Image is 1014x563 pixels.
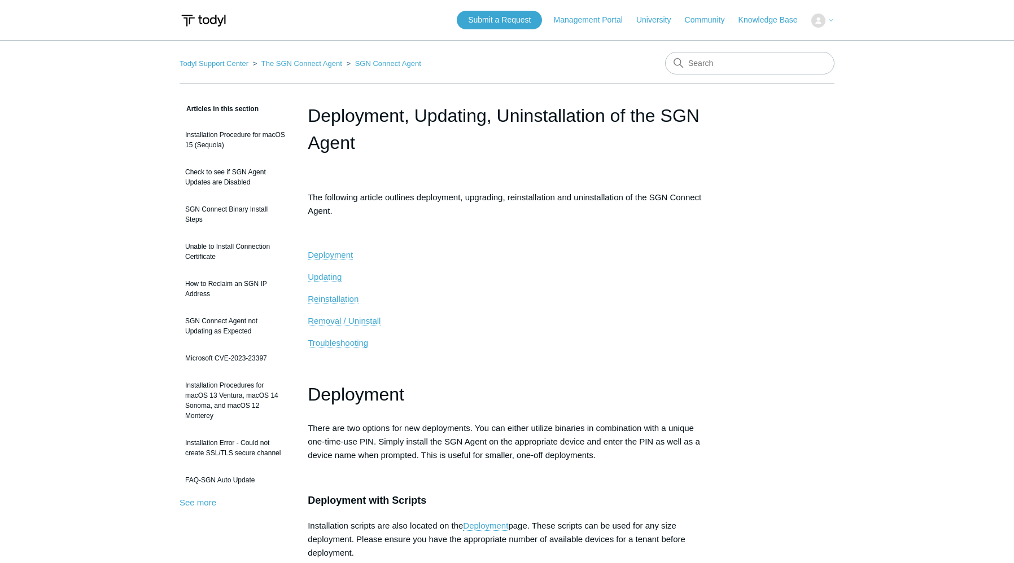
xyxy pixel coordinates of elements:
a: How to Reclaim an SGN IP Address [180,273,291,305]
a: Submit a Request [457,11,542,29]
a: Installation Error - Could not create SSL/TLS secure channel [180,432,291,464]
li: Todyl Support Center [180,59,251,68]
a: Removal / Uninstall [308,316,381,326]
a: Microsoft CVE-2023-23397 [180,348,291,369]
a: Management Portal [554,14,634,26]
span: The following article outlines deployment, upgrading, reinstallation and uninstallation of the SG... [308,192,701,215]
a: Installation Procedure for macOS 15 (Sequoia) [180,124,291,156]
input: Search [665,52,834,74]
a: Check to see if SGN Agent Updates are Disabled [180,161,291,193]
span: Deployment with Scripts [308,495,426,506]
a: Knowledge Base [738,14,809,26]
img: Todyl Support Center Help Center home page [180,10,228,31]
a: Reinstallation [308,294,359,304]
span: Deployment [308,384,404,404]
a: Installation Procedures for macOS 13 Ventura, macOS 14 Sonoma, and macOS 12 Monterey [180,375,291,426]
h1: Deployment, Updating, Uninstallation of the SGN Agent [308,102,706,156]
li: SGN Connect Agent [344,59,421,68]
a: Community [685,14,736,26]
span: page. These scripts can be used for any size deployment. Please ensure you have the appropriate n... [308,521,685,557]
a: University [636,14,682,26]
a: Deployment [308,250,353,260]
a: Todyl Support Center [180,59,248,68]
a: Deployment [463,521,508,531]
a: SGN Connect Binary Install Steps [180,199,291,230]
li: The SGN Connect Agent [251,59,344,68]
a: Troubleshooting [308,338,368,348]
span: Installation scripts are also located on the [308,521,463,530]
span: There are two options for new deployments. You can either utilize binaries in combination with a ... [308,423,700,460]
a: SGN Connect Agent not Updating as Expected [180,310,291,342]
a: SGN Connect Agent [355,59,421,68]
span: Articles in this section [180,105,259,113]
a: FAQ-SGN Auto Update [180,469,291,491]
a: Updating [308,272,342,282]
a: Unable to Install Connection Certificate [180,236,291,267]
a: See more [180,498,216,507]
a: The SGN Connect Agent [261,59,342,68]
